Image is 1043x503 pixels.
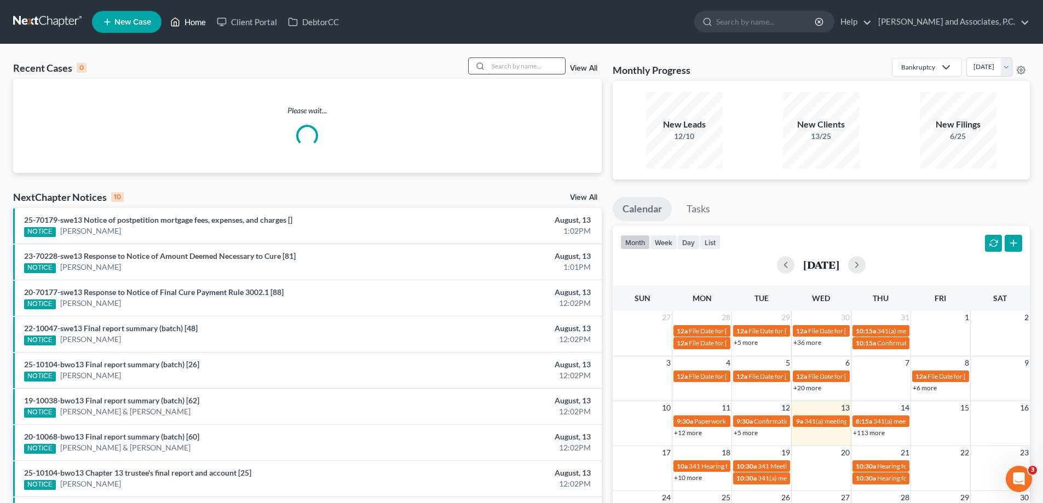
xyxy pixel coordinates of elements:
[780,446,791,459] span: 19
[920,118,996,131] div: New Filings
[409,215,591,226] div: August, 13
[758,474,916,482] span: 341(a) meeting for [PERSON_NAME] [PERSON_NAME]
[856,417,872,425] span: 8:15a
[689,372,776,380] span: File Date for [PERSON_NAME]
[754,293,769,303] span: Tue
[409,262,591,273] div: 1:01PM
[993,293,1007,303] span: Sat
[734,429,758,437] a: +5 more
[1023,311,1030,324] span: 2
[873,417,979,425] span: 341(a) meeting for [PERSON_NAME]
[920,131,996,142] div: 6/25
[13,105,602,116] p: Please wait...
[748,372,836,380] span: File Date for [PERSON_NAME]
[409,431,591,442] div: August, 13
[60,334,121,345] a: [PERSON_NAME]
[840,401,851,414] span: 13
[901,62,935,72] div: Bankruptcy
[674,429,702,437] a: +12 more
[646,118,723,131] div: New Leads
[661,446,672,459] span: 17
[677,372,688,380] span: 12a
[24,468,251,477] a: 25-10104-bwo13 Chapter 13 trustee's final report and account [25]
[409,395,591,406] div: August, 13
[24,444,56,454] div: NOTICE
[736,417,753,425] span: 9:30a
[24,263,56,273] div: NOTICE
[1019,446,1030,459] span: 23
[959,401,970,414] span: 15
[24,396,199,405] a: 19-10038-bwo13 Final report summary (batch) [62]
[808,327,896,335] span: File Date for [PERSON_NAME]
[689,339,834,347] span: File Date for [PERSON_NAME] & [PERSON_NAME]
[24,287,284,297] a: 20-70177-swe13 Response to Notice of Final Cure Payment Rule 3002.1 [88]
[409,467,591,478] div: August, 13
[793,384,821,392] a: +20 more
[873,12,1029,32] a: [PERSON_NAME] and Associates, P.C.
[1006,466,1032,492] iframe: Intercom live chat
[873,293,889,303] span: Thu
[796,417,803,425] span: 9a
[780,311,791,324] span: 29
[409,298,591,309] div: 12:02PM
[570,65,597,72] a: View All
[1019,401,1030,414] span: 16
[24,323,198,333] a: 22-10047-swe13 Final report summary (batch) [48]
[748,327,836,335] span: File Date for [PERSON_NAME]
[60,406,191,417] a: [PERSON_NAME] & [PERSON_NAME]
[24,251,296,261] a: 23-70228-swe13 Response to Notice of Amount Deemed Necessary to Cure [81]
[13,61,87,74] div: Recent Cases
[620,235,650,250] button: month
[409,251,591,262] div: August, 13
[913,384,937,392] a: +6 more
[856,327,876,335] span: 10:15a
[677,339,688,347] span: 12a
[77,63,87,73] div: 0
[808,372,954,380] span: File Date for [PERSON_NAME] & [PERSON_NAME]
[796,327,807,335] span: 12a
[60,478,121,489] a: [PERSON_NAME]
[24,227,56,237] div: NOTICE
[613,63,690,77] h3: Monthly Progress
[900,446,911,459] span: 21
[736,474,757,482] span: 10:30a
[725,356,731,369] span: 4
[856,462,876,470] span: 10:30a
[900,401,911,414] span: 14
[877,474,981,482] span: Hearing for Total Alloy Foundry, Inc.
[677,197,720,221] a: Tasks
[650,235,677,250] button: week
[24,408,56,418] div: NOTICE
[734,338,758,346] a: +5 more
[754,417,936,425] span: Confirmation hearing for [PERSON_NAME] & [PERSON_NAME]
[613,197,672,221] a: Calendar
[736,372,747,380] span: 12a
[904,356,911,369] span: 7
[114,18,151,26] span: New Case
[677,417,693,425] span: 9:30a
[409,334,591,345] div: 12:02PM
[60,298,121,309] a: [PERSON_NAME]
[694,417,803,425] span: Paperwork appt for [PERSON_NAME]
[661,401,672,414] span: 10
[804,417,910,425] span: 341(a) meeting for [PERSON_NAME]
[721,311,731,324] span: 28
[689,462,787,470] span: 341 Hearing for [PERSON_NAME]
[856,474,876,482] span: 10:30a
[677,327,688,335] span: 12a
[959,446,970,459] span: 22
[677,462,688,470] span: 10a
[758,462,856,470] span: 341 Meeting for [PERSON_NAME]
[964,311,970,324] span: 1
[409,370,591,381] div: 12:02PM
[635,293,650,303] span: Sun
[409,478,591,489] div: 12:02PM
[736,327,747,335] span: 12a
[677,235,700,250] button: day
[409,406,591,417] div: 12:02PM
[665,356,672,369] span: 3
[793,338,821,346] a: +36 more
[803,259,839,270] h2: [DATE]
[840,311,851,324] span: 30
[1028,466,1037,475] span: 3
